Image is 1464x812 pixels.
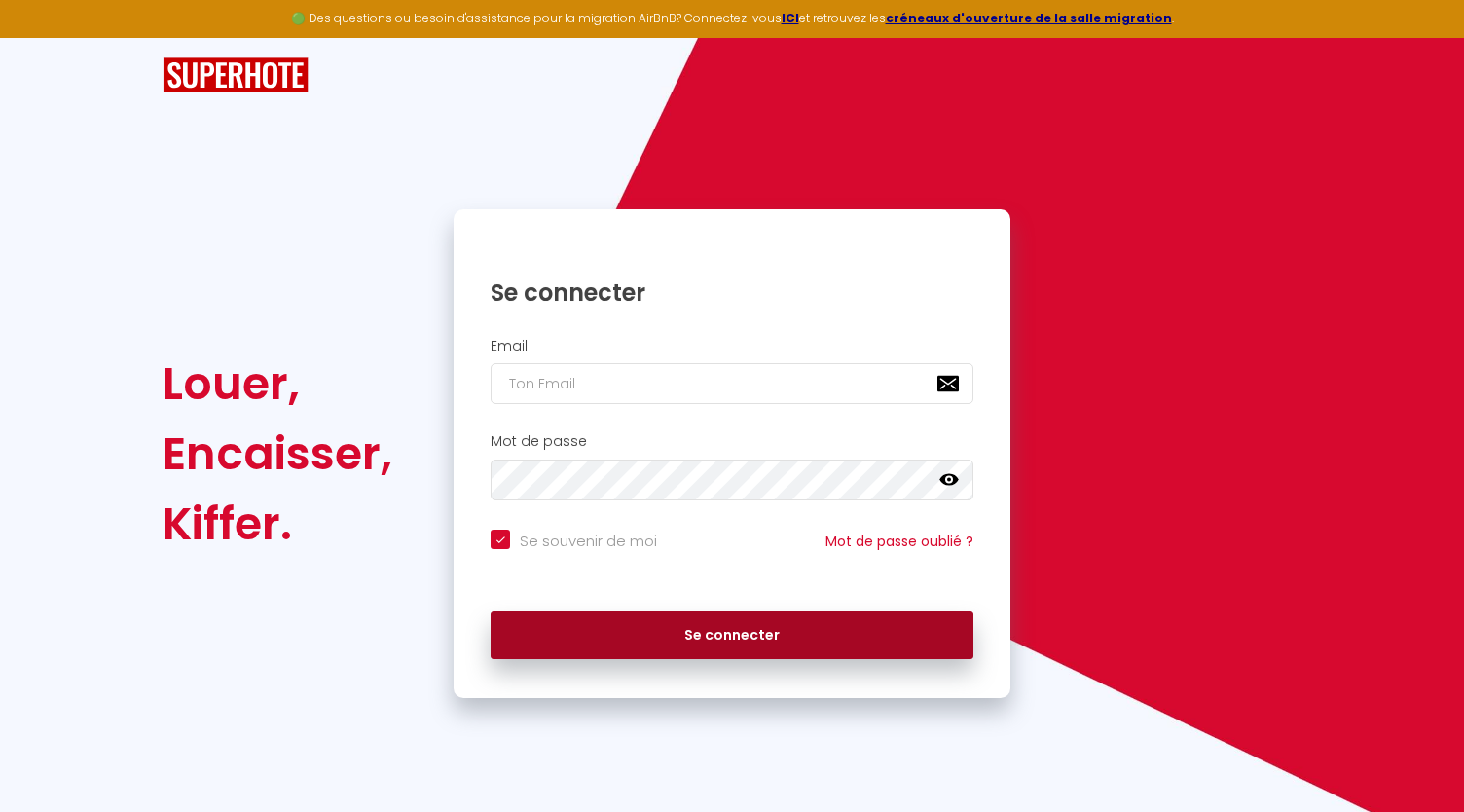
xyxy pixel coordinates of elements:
[491,363,973,404] input: Ton Email
[163,349,392,419] div: Louer,
[491,433,973,450] h2: Mot de passe
[782,10,799,26] a: ICI
[163,419,392,489] div: Encaisser,
[491,338,973,354] h2: Email
[886,10,1172,26] a: créneaux d'ouverture de la salle migration
[491,277,973,308] h1: Se connecter
[163,57,309,93] img: SuperHote logo
[825,532,973,551] a: Mot de passe oublié ?
[491,611,973,660] button: Se connecter
[163,489,392,559] div: Kiffer.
